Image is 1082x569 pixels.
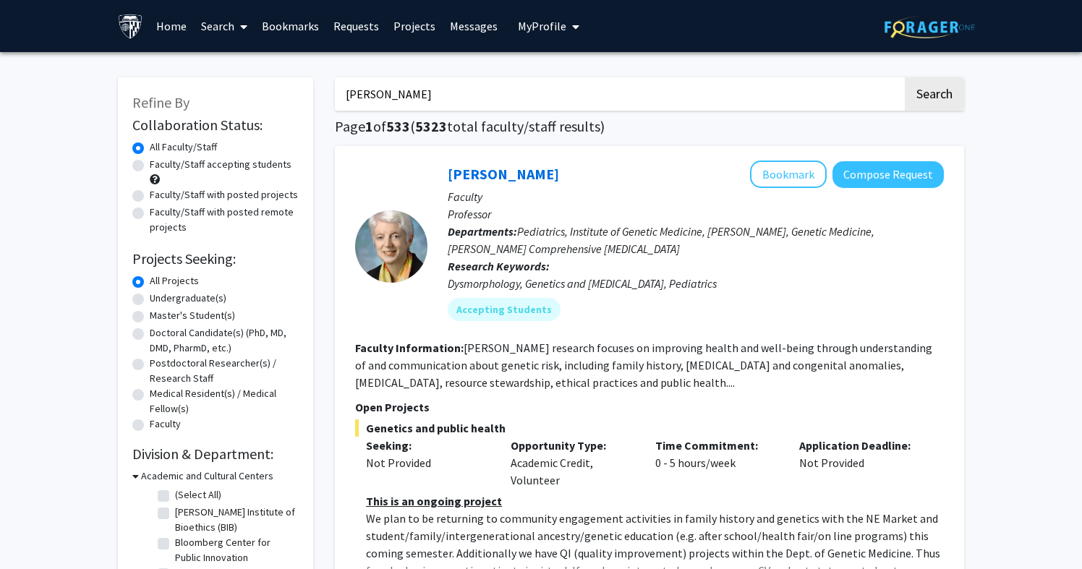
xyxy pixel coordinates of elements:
b: Research Keywords: [448,259,550,273]
label: Undergraduate(s) [150,291,226,306]
b: Faculty Information: [355,341,464,355]
button: Search [905,77,964,111]
a: Search [194,1,255,51]
label: Medical Resident(s) / Medical Fellow(s) [150,386,299,416]
h2: Division & Department: [132,445,299,463]
iframe: Chat [11,504,61,558]
label: Master's Student(s) [150,308,235,323]
p: Time Commitment: [655,437,778,454]
a: Bookmarks [255,1,326,51]
span: 1 [365,117,373,135]
div: 0 - 5 hours/week [644,437,789,489]
span: My Profile [518,19,566,33]
span: Refine By [132,93,189,111]
h1: Page of ( total faculty/staff results) [335,118,964,135]
fg-read-more: [PERSON_NAME] research focuses on improving health and well-being through understanding of and co... [355,341,932,390]
p: Professor [448,205,944,223]
a: Projects [386,1,443,51]
label: Faculty [150,416,181,432]
label: (Select All) [175,487,221,502]
p: Open Projects [355,398,944,416]
h2: Collaboration Status: [132,116,299,134]
button: Compose Request to Joann Bodurtha [832,161,944,188]
input: Search Keywords [335,77,903,111]
div: Not Provided [366,454,489,471]
label: All Faculty/Staff [150,140,217,155]
label: Faculty/Staff with posted remote projects [150,205,299,235]
p: Opportunity Type: [511,437,634,454]
a: Messages [443,1,505,51]
p: Seeking: [366,437,489,454]
a: Home [149,1,194,51]
label: Faculty/Staff with posted projects [150,187,298,202]
div: Not Provided [788,437,933,489]
label: Postdoctoral Researcher(s) / Research Staff [150,356,299,386]
label: [PERSON_NAME] Institute of Bioethics (BIB) [175,505,295,535]
a: [PERSON_NAME] [448,165,559,183]
span: Genetics and public health [355,419,944,437]
b: Departments: [448,224,517,239]
p: Application Deadline: [799,437,922,454]
span: 533 [386,117,410,135]
a: Requests [326,1,386,51]
label: All Projects [150,273,199,288]
label: Faculty/Staff accepting students [150,157,291,172]
p: Faculty [448,188,944,205]
label: Doctoral Candidate(s) (PhD, MD, DMD, PharmD, etc.) [150,325,299,356]
span: Pediatrics, Institute of Genetic Medicine, [PERSON_NAME], Genetic Medicine, [PERSON_NAME] Compreh... [448,224,874,256]
h2: Projects Seeking: [132,250,299,268]
img: ForagerOne Logo [885,16,975,38]
div: Academic Credit, Volunteer [500,437,644,489]
span: 5323 [415,117,447,135]
label: Bloomberg Center for Public Innovation [175,535,295,565]
h3: Academic and Cultural Centers [141,469,273,484]
u: This is an ongoing project [366,494,502,508]
img: Johns Hopkins University Logo [118,14,143,39]
mat-chip: Accepting Students [448,298,561,321]
div: Dysmorphology, Genetics and [MEDICAL_DATA], Pediatrics [448,275,944,292]
button: Add Joann Bodurtha to Bookmarks [750,161,827,188]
